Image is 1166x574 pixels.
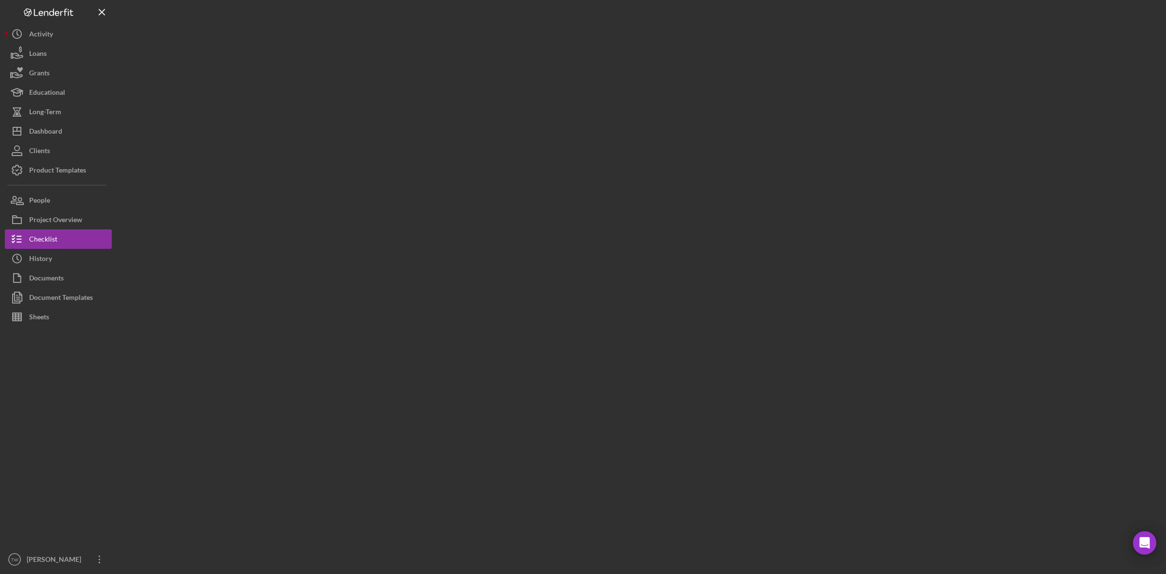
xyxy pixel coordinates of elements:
[5,63,112,83] button: Grants
[29,229,57,251] div: Checklist
[29,249,52,271] div: History
[11,557,19,562] text: TW
[29,102,61,124] div: Long-Term
[5,307,112,327] button: Sheets
[29,63,50,85] div: Grants
[5,210,112,229] button: Project Overview
[29,210,82,232] div: Project Overview
[1133,531,1156,555] div: Open Intercom Messenger
[24,550,87,572] div: [PERSON_NAME]
[5,160,112,180] button: Product Templates
[5,141,112,160] button: Clients
[5,550,112,569] button: TW[PERSON_NAME]
[29,83,65,104] div: Educational
[29,122,62,143] div: Dashboard
[5,268,112,288] button: Documents
[29,307,49,329] div: Sheets
[29,288,93,310] div: Document Templates
[29,141,50,163] div: Clients
[29,24,53,46] div: Activity
[5,229,112,249] button: Checklist
[5,24,112,44] button: Activity
[5,122,112,141] button: Dashboard
[5,83,112,102] button: Educational
[5,44,112,63] button: Loans
[5,288,112,307] button: Document Templates
[29,268,64,290] div: Documents
[5,249,112,268] button: History
[29,191,50,212] div: People
[29,160,86,182] div: Product Templates
[5,191,112,210] button: People
[5,102,112,122] button: Long-Term
[29,44,47,66] div: Loans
